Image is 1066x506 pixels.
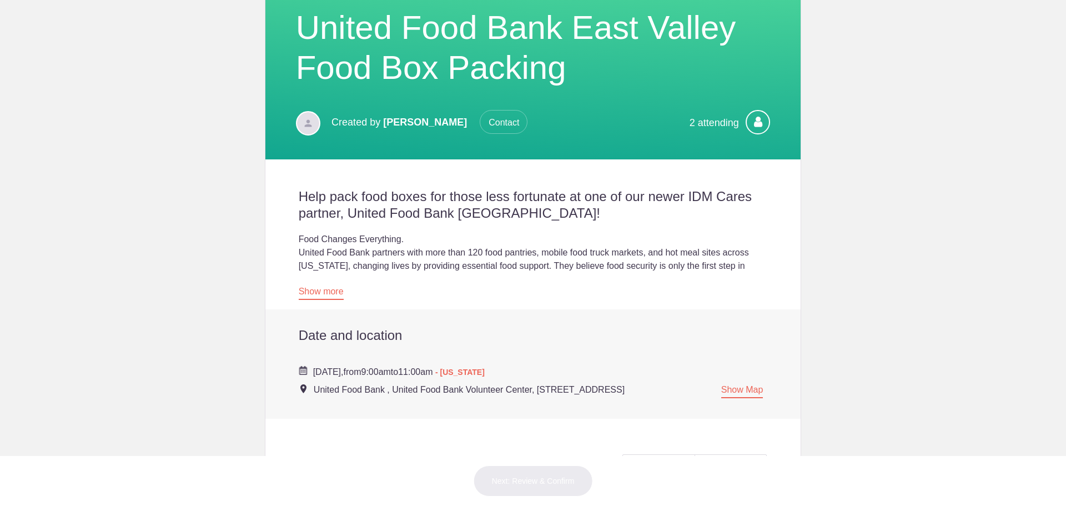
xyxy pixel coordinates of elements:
[314,385,625,394] span: United Food Bank , United Food Bank Volunteer Center, [STREET_ADDRESS]
[622,454,695,479] div: Yes
[299,287,344,300] a: Show more
[290,454,533,473] h2: Will you be attending?
[383,117,467,128] span: [PERSON_NAME]
[313,367,485,377] span: from to
[299,233,768,246] div: Food Changes Everything.
[299,246,768,286] div: United Food Bank partners with more than 120 food pantries, mobile food truck markets, and hot me...
[313,367,344,377] span: [DATE],
[695,454,767,479] div: No
[474,465,593,497] button: Next: Review & Confirm
[361,367,390,377] span: 9:00am
[299,188,768,222] h2: Help pack food boxes for those less fortunate at one of our newer IDM Cares partner, United Food ...
[299,327,768,344] h2: Date and location
[296,8,771,88] h1: United Food Bank East Valley Food Box Packing
[299,366,308,375] img: Cal purple
[721,385,763,398] a: Show Map
[296,111,320,136] img: Davatar
[435,368,485,377] span: - [US_STATE]
[480,110,527,134] span: Contact
[331,110,527,134] p: Created by
[690,111,739,135] p: 2 attending
[300,384,306,393] img: Event location
[398,367,433,377] span: 11:00am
